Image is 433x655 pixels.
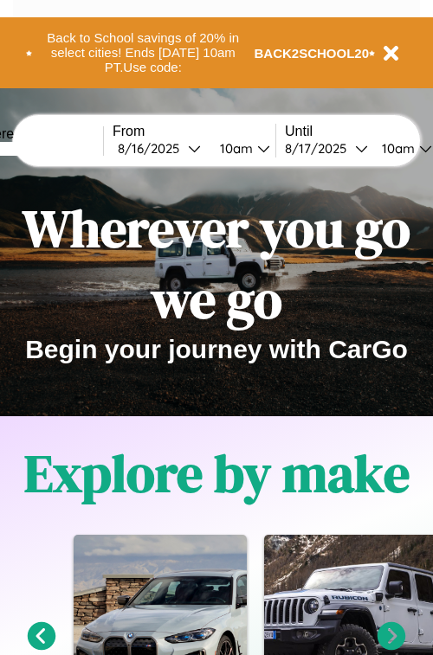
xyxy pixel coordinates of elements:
div: 10am [373,140,419,157]
div: 10am [211,140,257,157]
button: 8/16/2025 [113,139,206,157]
button: Back to School savings of 20% in select cities! Ends [DATE] 10am PT.Use code: [32,26,255,80]
label: From [113,124,275,139]
div: 8 / 17 / 2025 [285,140,355,157]
h1: Explore by make [24,438,410,509]
b: BACK2SCHOOL20 [255,46,370,61]
div: 8 / 16 / 2025 [118,140,188,157]
button: 10am [206,139,275,157]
